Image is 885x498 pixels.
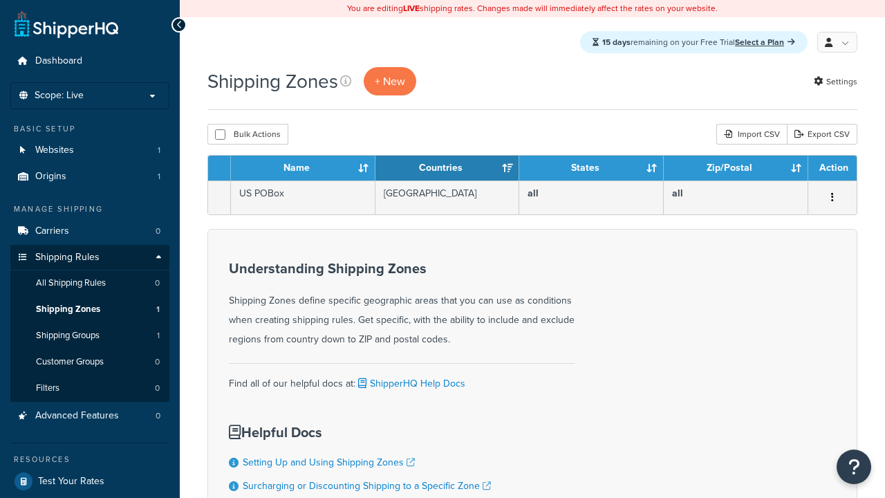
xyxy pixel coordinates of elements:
th: Action [808,156,857,181]
span: Carriers [35,225,69,237]
span: Scope: Live [35,90,84,102]
span: 0 [156,410,160,422]
li: Shipping Groups [10,323,169,349]
a: Shipping Rules [10,245,169,270]
span: 0 [155,277,160,289]
td: US POBox [231,181,375,214]
a: Carriers 0 [10,219,169,244]
a: Websites 1 [10,138,169,163]
a: All Shipping Rules 0 [10,270,169,296]
li: Advanced Features [10,403,169,429]
span: 1 [156,304,160,315]
a: ShipperHQ Help Docs [355,376,465,391]
li: All Shipping Rules [10,270,169,296]
li: Shipping Rules [10,245,169,403]
div: Basic Setup [10,123,169,135]
a: Select a Plan [735,36,795,48]
a: Settings [814,72,857,91]
span: 0 [156,225,160,237]
span: All Shipping Rules [36,277,106,289]
a: ShipperHQ Home [15,10,118,38]
a: Filters 0 [10,376,169,401]
span: 1 [158,171,160,183]
li: Customer Groups [10,349,169,375]
th: Countries: activate to sort column ascending [375,156,520,181]
div: Import CSV [716,124,787,145]
th: Name: activate to sort column ascending [231,156,375,181]
a: Setting Up and Using Shipping Zones [243,455,415,470]
span: Filters [36,382,59,394]
a: Origins 1 [10,164,169,190]
b: LIVE [403,2,420,15]
b: all [672,186,683,201]
a: Advanced Features 0 [10,403,169,429]
span: 1 [157,330,160,342]
a: Shipping Groups 1 [10,323,169,349]
a: Dashboard [10,48,169,74]
a: Export CSV [787,124,857,145]
li: Carriers [10,219,169,244]
span: Origins [35,171,66,183]
span: Websites [35,145,74,156]
span: Shipping Rules [35,252,100,264]
a: + New [364,67,416,95]
span: Customer Groups [36,356,104,368]
div: Manage Shipping [10,203,169,215]
div: Find all of our helpful docs at: [229,363,575,394]
li: Shipping Zones [10,297,169,322]
span: 1 [158,145,160,156]
button: Open Resource Center [837,450,871,484]
span: Shipping Zones [36,304,100,315]
a: Test Your Rates [10,469,169,494]
a: Surcharging or Discounting Shipping to a Specific Zone [243,479,491,493]
td: [GEOGRAPHIC_DATA] [375,181,520,214]
th: States: activate to sort column ascending [519,156,664,181]
button: Bulk Actions [207,124,288,145]
span: 0 [155,356,160,368]
b: all [528,186,539,201]
li: Origins [10,164,169,190]
span: Dashboard [35,55,82,67]
span: Shipping Groups [36,330,100,342]
li: Filters [10,376,169,401]
a: Customer Groups 0 [10,349,169,375]
div: remaining on your Free Trial [580,31,808,53]
div: Resources [10,454,169,465]
span: + New [375,73,405,89]
h1: Shipping Zones [207,68,338,95]
a: Shipping Zones 1 [10,297,169,322]
span: 0 [155,382,160,394]
h3: Understanding Shipping Zones [229,261,575,276]
h3: Helpful Docs [229,425,491,440]
span: Test Your Rates [38,476,104,488]
div: Shipping Zones define specific geographic areas that you can use as conditions when creating ship... [229,261,575,349]
strong: 15 days [602,36,631,48]
li: Websites [10,138,169,163]
th: Zip/Postal: activate to sort column ascending [664,156,808,181]
span: Advanced Features [35,410,119,422]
